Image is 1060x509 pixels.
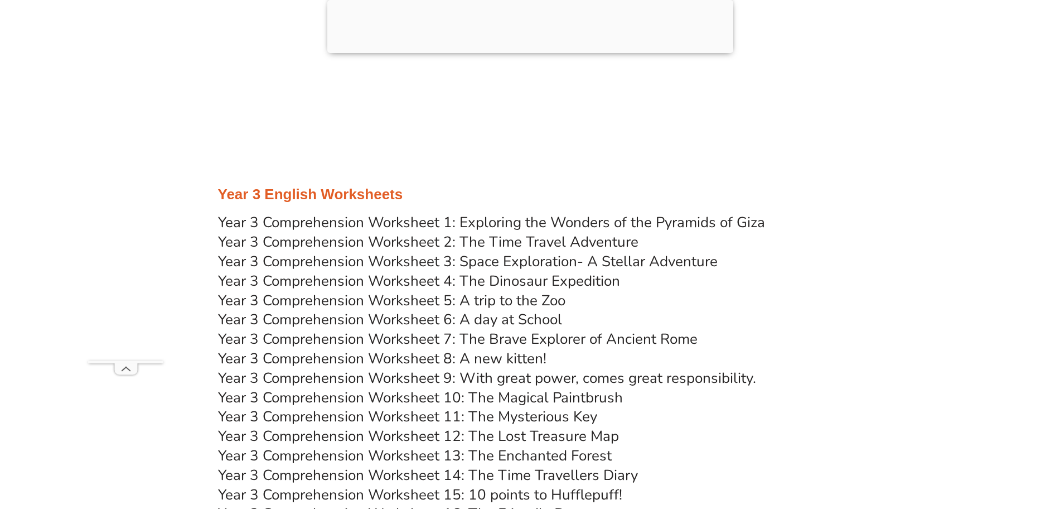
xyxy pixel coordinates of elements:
a: Year 3 Comprehension Worksheet 12: The Lost Treasure Map [218,426,619,446]
a: Year 3 Comprehension Worksheet 9: With great power, comes great responsibility. [218,368,756,388]
a: Year 3 Comprehension Worksheet 10: The Magical Paintbrush [218,388,623,407]
iframe: Chat Widget [874,383,1060,509]
h3: Year 3 English Worksheets [218,185,843,204]
a: Year 3 Comprehension Worksheet 5: A trip to the Zoo [218,291,565,310]
a: Year 3 Comprehension Worksheet 2: The Time Travel Adventure [218,232,638,252]
a: Year 3 Comprehension Worksheet 4: The Dinosaur Expedition [218,271,620,291]
a: Year 3 Comprehension Worksheet 14: The Time Travellers Diary [218,465,638,485]
iframe: Advertisement [88,26,163,361]
a: Year 3 Comprehension Worksheet 8: A new kitten! [218,349,546,368]
a: Year 3 Comprehension Worksheet 13: The Enchanted Forest [218,446,612,465]
a: Year 3 Comprehension Worksheet 3: Space Exploration- A Stellar Adventure [218,252,718,271]
a: Year 3 Comprehension Worksheet 7: The Brave Explorer of Ancient Rome [218,329,698,349]
a: Year 3 Comprehension Worksheet 15: 10 points to Hufflepuff! [218,485,622,505]
a: Year 3 Comprehension Worksheet 11: The Mysterious Key [218,407,597,426]
a: Year 3 Comprehension Worksheet 6: A day at School [218,310,562,329]
a: Year 3 Comprehension Worksheet 1: Exploring the Wonders of the Pyramids of Giza [218,213,765,232]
